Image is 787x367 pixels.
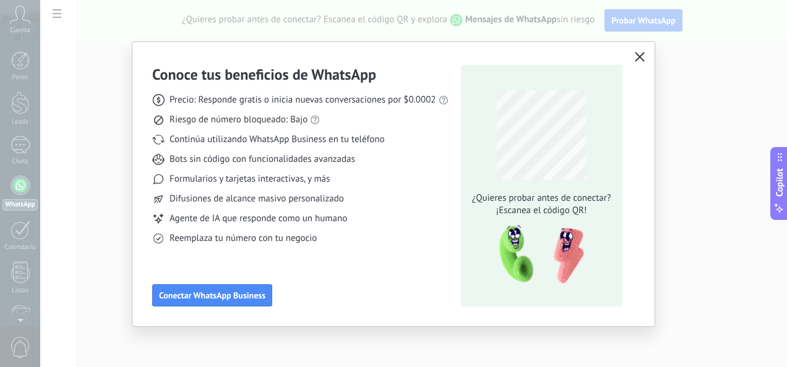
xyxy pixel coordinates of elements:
[170,94,436,106] span: Precio: Responde gratis o inicia nuevas conversaciones por $0.0002
[152,65,376,84] h3: Conoce tus beneficios de WhatsApp
[159,291,265,300] span: Conectar WhatsApp Business
[170,213,347,225] span: Agente de IA que responde como un humano
[489,222,587,288] img: qr-pic-1x.png
[170,173,330,185] span: Formularios y tarjetas interactivas, y más
[170,193,344,205] span: Difusiones de alcance masivo personalizado
[468,205,614,217] span: ¡Escanea el código QR!
[170,232,317,245] span: Reemplaza tu número con tu negocio
[773,169,786,197] span: Copilot
[468,192,614,205] span: ¿Quieres probar antes de conectar?
[170,114,307,126] span: Riesgo de número bloqueado: Bajo
[170,153,355,166] span: Bots sin código con funcionalidades avanzadas
[152,284,272,306] button: Conectar WhatsApp Business
[170,133,384,146] span: Continúa utilizando WhatsApp Business en tu teléfono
